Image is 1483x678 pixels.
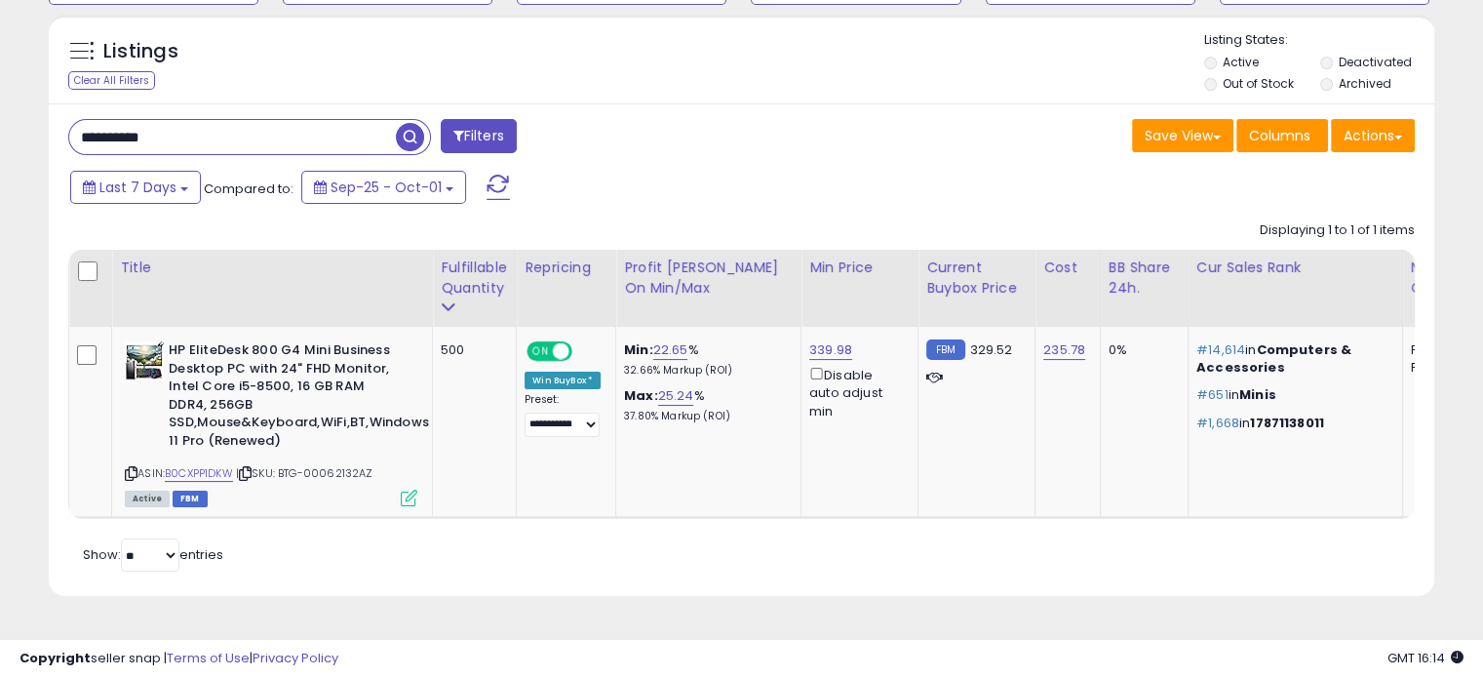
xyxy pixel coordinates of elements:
[1109,258,1180,299] div: BB Share 24h.
[301,171,466,204] button: Sep-25 - Oct-01
[120,258,424,278] div: Title
[1331,119,1415,152] button: Actions
[658,386,694,406] a: 25.24
[624,387,786,423] div: %
[1132,119,1233,152] button: Save View
[624,386,658,405] b: Max:
[125,491,170,507] span: All listings currently available for purchase on Amazon
[926,258,1027,299] div: Current Buybox Price
[167,649,250,667] a: Terms of Use
[20,649,91,667] strong: Copyright
[1196,258,1394,278] div: Cur Sales Rank
[1338,54,1411,70] label: Deactivated
[83,545,223,564] span: Show: entries
[1196,340,1351,377] span: Computers & Accessories
[441,258,508,299] div: Fulfillable Quantity
[1411,258,1482,299] div: Num of Comp.
[525,258,607,278] div: Repricing
[528,343,553,360] span: ON
[809,340,852,360] a: 339.98
[809,258,910,278] div: Min Price
[165,465,233,482] a: B0CXPP1DKW
[569,343,601,360] span: OFF
[624,364,786,378] p: 32.66% Markup (ROI)
[1250,414,1324,432] span: 17871138011
[1043,340,1085,360] a: 235.78
[125,341,417,504] div: ASIN:
[1043,258,1092,278] div: Cost
[1338,75,1390,92] label: Archived
[1109,341,1173,359] div: 0%
[173,491,208,507] span: FBM
[1196,340,1245,359] span: #14,614
[253,649,338,667] a: Privacy Policy
[1249,126,1310,145] span: Columns
[68,71,155,90] div: Clear All Filters
[1196,386,1387,404] p: in
[1196,385,1229,404] span: #651
[926,339,964,360] small: FBM
[1196,341,1387,377] p: in
[1204,31,1434,50] p: Listing States:
[103,38,178,65] h5: Listings
[1387,649,1463,667] span: 2025-10-13 16:14 GMT
[236,465,373,481] span: | SKU: BTG-00062132AZ
[1223,75,1294,92] label: Out of Stock
[616,250,801,327] th: The percentage added to the cost of goods (COGS) that forms the calculator for Min & Max prices.
[624,340,653,359] b: Min:
[441,119,517,153] button: Filters
[99,178,176,197] span: Last 7 Days
[125,341,164,380] img: 51PVGvC8zUL._SL40_.jpg
[1411,359,1475,377] div: FBM: 2
[20,650,338,668] div: seller snap | |
[653,340,688,360] a: 22.65
[525,393,601,437] div: Preset:
[1239,385,1276,404] span: Minis
[441,341,501,359] div: 500
[809,364,903,420] div: Disable auto adjust min
[1411,341,1475,359] div: FBA: 0
[169,341,406,455] b: HP EliteDesk 800 G4 Mini Business Desktop PC with 24" FHD Monitor, Intel Core i5-8500, 16 GB RAM ...
[624,341,786,378] div: %
[1260,221,1415,240] div: Displaying 1 to 1 of 1 items
[970,340,1013,359] span: 329.52
[1196,414,1239,432] span: #1,668
[624,258,793,299] div: Profit [PERSON_NAME] on Min/Max
[1196,415,1387,432] p: in
[70,171,201,204] button: Last 7 Days
[1223,54,1259,70] label: Active
[624,410,786,423] p: 37.80% Markup (ROI)
[204,179,293,198] span: Compared to:
[1236,119,1328,152] button: Columns
[331,178,442,197] span: Sep-25 - Oct-01
[525,372,601,389] div: Win BuyBox *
